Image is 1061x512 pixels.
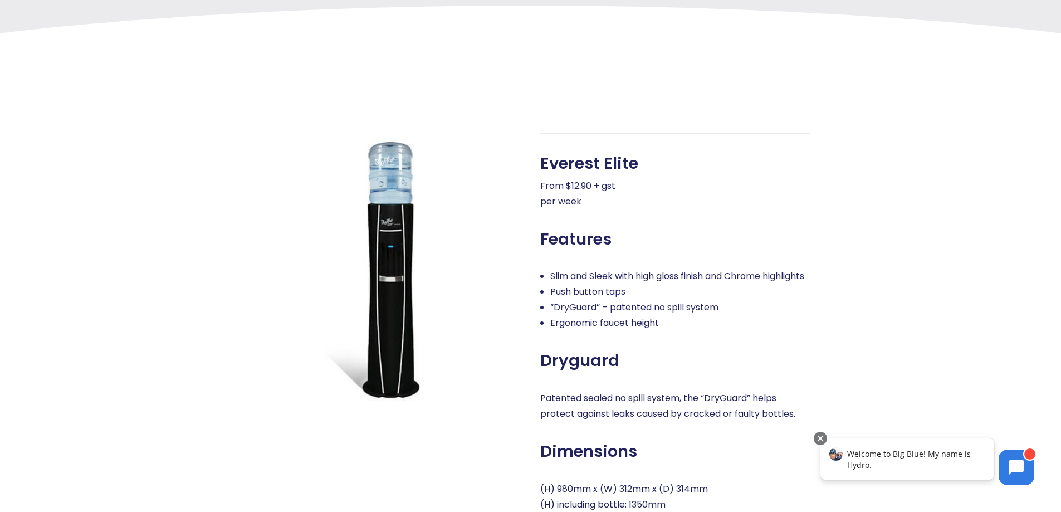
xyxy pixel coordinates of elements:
li: Ergonomic faucet height [550,315,810,331]
span: Features [540,230,612,249]
iframe: Chatbot [809,430,1045,496]
li: Slim and Sleek with high gloss finish and Chrome highlights [550,269,810,284]
li: “DryGuard” – patented no spill system [550,300,810,315]
span: Dryguard [540,351,619,370]
p: Patented sealed no spill system, the “DryGuard” helps protect against leaks caused by cracked or ... [540,391,810,422]
p: From $12.90 + gst per week [540,178,810,209]
span: Everest Elite [540,154,638,173]
span: Dimensions [540,442,637,461]
li: Push button taps [550,284,810,300]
